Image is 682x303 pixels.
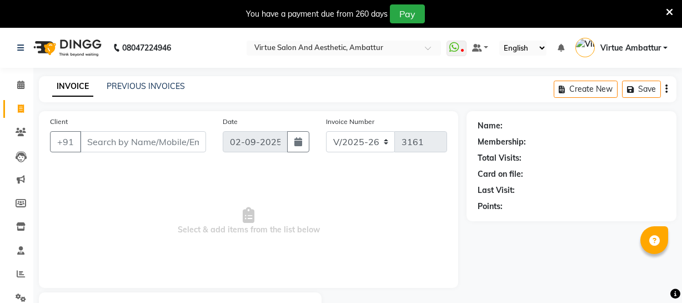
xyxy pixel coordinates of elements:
[50,117,68,127] label: Client
[52,77,93,97] a: INVOICE
[50,166,447,277] span: Select & add items from the list below
[50,131,81,152] button: +91
[478,185,515,196] div: Last Visit:
[478,136,526,148] div: Membership:
[478,168,523,180] div: Card on file:
[80,131,206,152] input: Search by Name/Mobile/Email/Code
[478,120,503,132] div: Name:
[478,201,503,212] div: Points:
[122,32,171,63] b: 08047224946
[600,42,661,54] span: Virtue Ambattur
[28,32,104,63] img: logo
[622,81,661,98] button: Save
[478,152,521,164] div: Total Visits:
[223,117,238,127] label: Date
[390,4,425,23] button: Pay
[326,117,374,127] label: Invoice Number
[635,259,671,292] iframe: chat widget
[107,81,185,91] a: PREVIOUS INVOICES
[246,8,388,20] div: You have a payment due from 260 days
[575,38,595,57] img: Virtue Ambattur
[554,81,618,98] button: Create New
